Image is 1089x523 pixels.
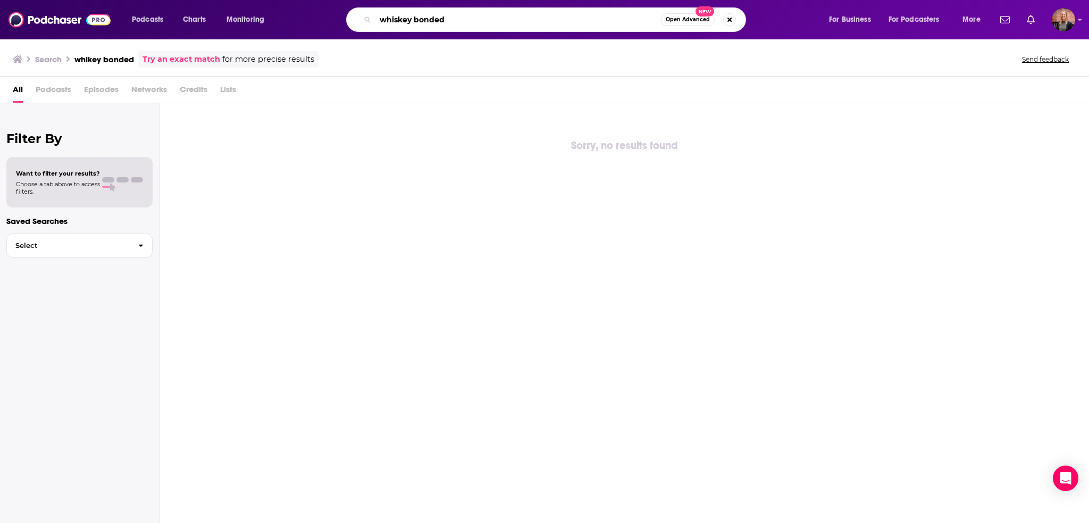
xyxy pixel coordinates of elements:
[1023,11,1039,29] a: Show notifications dropdown
[220,81,236,103] span: Lists
[160,137,1089,154] div: Sorry, no results found
[9,10,111,30] img: Podchaser - Follow, Share and Rate Podcasts
[227,12,264,27] span: Monitoring
[829,12,871,27] span: For Business
[131,81,167,103] span: Networks
[375,11,661,28] input: Search podcasts, credits, & more...
[661,13,715,26] button: Open AdvancedNew
[889,12,940,27] span: For Podcasters
[143,53,220,65] a: Try an exact match
[176,11,212,28] a: Charts
[962,12,981,27] span: More
[7,242,130,249] span: Select
[1052,8,1075,31] span: Logged in as kara_new
[6,234,153,258] button: Select
[13,81,23,103] a: All
[183,12,206,27] span: Charts
[124,11,177,28] button: open menu
[84,81,119,103] span: Episodes
[16,180,100,195] span: Choose a tab above to access filters.
[36,81,71,103] span: Podcasts
[1052,8,1075,31] button: Show profile menu
[6,216,153,226] p: Saved Searches
[696,6,715,16] span: New
[356,7,756,32] div: Search podcasts, credits, & more...
[132,12,163,27] span: Podcasts
[180,81,207,103] span: Credits
[955,11,994,28] button: open menu
[16,170,100,177] span: Want to filter your results?
[882,11,955,28] button: open menu
[222,53,314,65] span: for more precise results
[1052,8,1075,31] img: User Profile
[666,17,710,22] span: Open Advanced
[35,54,62,64] h3: Search
[219,11,278,28] button: open menu
[1019,55,1072,64] button: Send feedback
[74,54,134,64] h3: whikey bonded
[1053,466,1078,491] div: Open Intercom Messenger
[822,11,884,28] button: open menu
[996,11,1014,29] a: Show notifications dropdown
[6,131,153,146] h2: Filter By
